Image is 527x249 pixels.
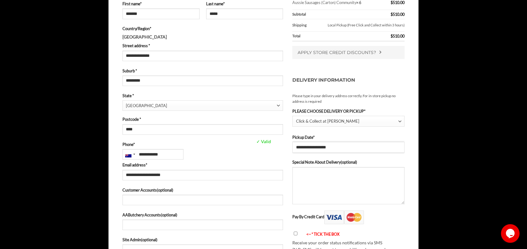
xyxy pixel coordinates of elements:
th: Subtotal [292,10,378,19]
span: $ [391,12,393,17]
span: ✓ Valid [255,138,316,145]
label: Postcode [122,116,283,122]
label: State [122,93,283,99]
span: Apply store credit discounts? [298,50,376,55]
small: Please type in your delivery address correctly. For in-store pickup no address is required [292,93,405,104]
label: Last name [206,1,283,7]
span: Click & Collect at Abu Ahmad Butchery [292,116,405,127]
label: Local Pickup (Free Click and Collect within 3 hours) [313,21,405,29]
span: State [122,100,283,111]
span: (optional) [341,160,357,165]
label: Country/Region [122,25,283,32]
h3: Delivery Information [292,70,405,90]
label: Pay By Credit Card [292,214,364,219]
span: (optional) [157,188,173,192]
th: Shipping [292,19,311,32]
bdi: 510.00 [391,12,405,17]
iframe: chat widget [501,224,521,243]
font: <-- * TICK THE BOX [306,231,339,236]
label: Street address [122,43,283,49]
strong: [GEOGRAPHIC_DATA] [122,34,167,39]
th: Total [292,32,378,42]
label: Site Admin [122,237,283,243]
label: Special Note About Delivery [292,159,405,165]
span: Click & Collect at Abu Ahmad Butchery [296,116,398,126]
span: (optional) [141,237,157,242]
span: (optional) [161,212,177,217]
span: New South Wales [126,101,277,111]
label: Suburb [122,68,283,74]
img: Checkout [379,51,382,54]
input: <-- * TICK THE BOX [294,232,298,236]
label: Email address [122,162,283,168]
label: First name [122,1,200,7]
div: Australia: +61 [123,149,137,159]
label: PLEASE CHOOSE DELIVERY OR PICKUP [292,108,405,114]
img: Pay By Credit Card [324,211,364,224]
label: Phone [122,141,283,147]
span: $ [391,34,393,38]
bdi: 510.00 [391,34,405,38]
label: Customer Accounts [122,187,283,193]
label: AAButchery Accounts [122,212,283,218]
label: Pickup Date [292,134,405,140]
img: arrow-blink.gif [301,233,306,237]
